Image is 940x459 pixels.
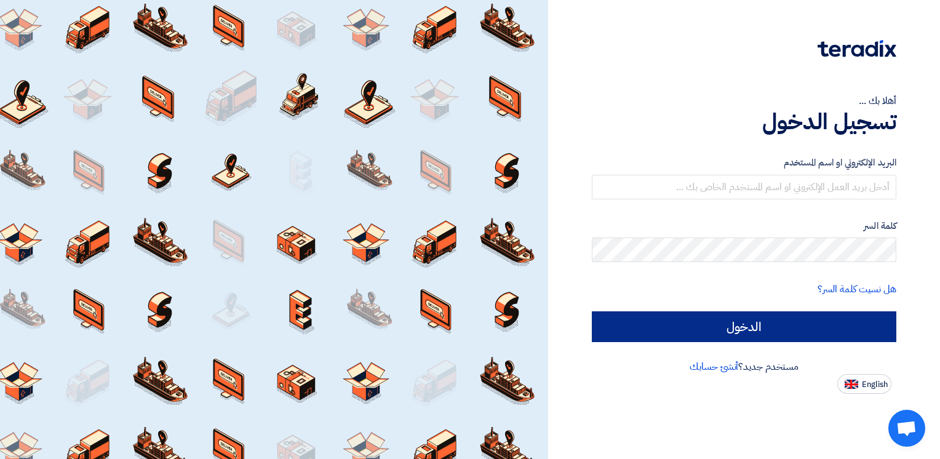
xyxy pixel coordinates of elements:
a: Open chat [888,410,925,447]
img: en-US.png [845,380,858,389]
div: أهلا بك ... [592,94,896,108]
a: هل نسيت كلمة السر؟ [818,282,896,297]
img: Teradix logo [818,40,896,57]
input: الدخول [592,311,896,342]
input: أدخل بريد العمل الإلكتروني او اسم المستخدم الخاص بك ... [592,175,896,199]
label: كلمة السر [592,219,896,233]
h1: تسجيل الدخول [592,108,896,135]
div: مستخدم جديد؟ [592,359,896,374]
button: English [837,374,891,394]
label: البريد الإلكتروني او اسم المستخدم [592,156,896,170]
span: English [862,380,888,389]
a: أنشئ حسابك [690,359,738,374]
